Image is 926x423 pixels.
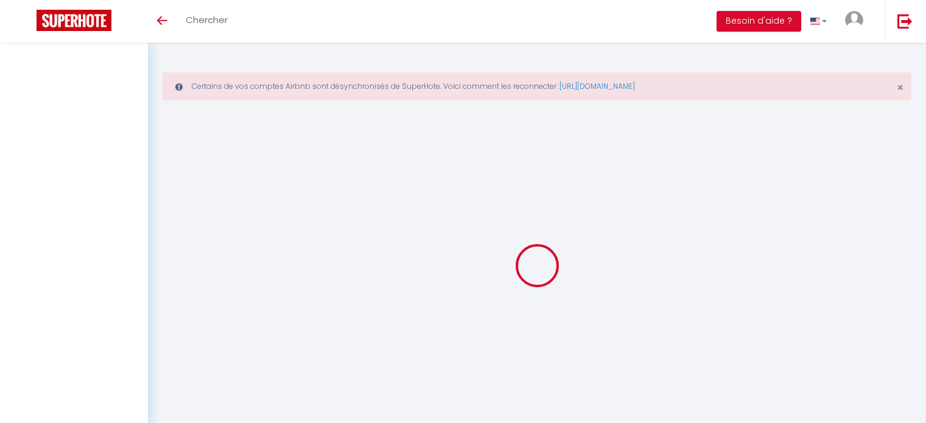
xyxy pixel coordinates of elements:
a: [URL][DOMAIN_NAME] [559,81,635,91]
div: Certains de vos comptes Airbnb sont désynchronisés de SuperHote. Voici comment les reconnecter : [163,72,911,100]
img: ... [845,11,863,29]
button: Close [897,82,903,93]
span: × [897,80,903,95]
img: Super Booking [37,10,111,31]
img: logout [897,13,913,29]
button: Besoin d'aide ? [717,11,801,32]
span: Chercher [186,13,228,26]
